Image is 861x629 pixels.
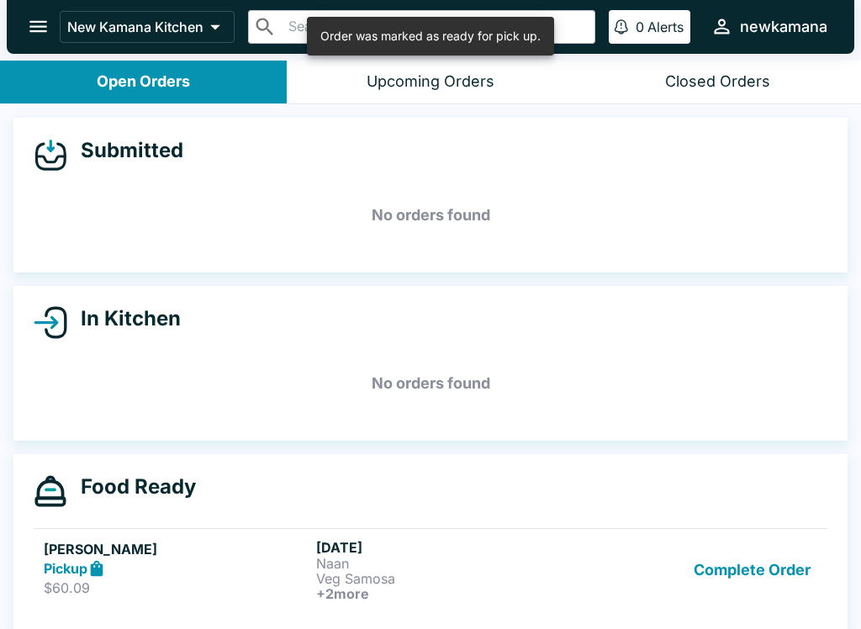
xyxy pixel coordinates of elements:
p: Alerts [647,18,684,35]
button: open drawer [17,5,60,48]
h5: [PERSON_NAME] [44,539,309,559]
h4: Submitted [67,138,183,163]
p: New Kamana Kitchen [67,18,203,35]
div: Open Orders [97,72,190,92]
h6: [DATE] [316,539,582,556]
h5: No orders found [34,353,827,414]
div: Order was marked as ready for pick up. [320,22,541,50]
a: [PERSON_NAME]Pickup$60.09[DATE]NaanVeg Samosa+2moreComplete Order [34,528,827,611]
button: Complete Order [687,539,817,601]
div: Closed Orders [665,72,770,92]
h5: No orders found [34,185,827,246]
input: Search orders by name or phone number [283,15,588,39]
h6: + 2 more [316,586,582,601]
h4: In Kitchen [67,306,181,331]
div: newkamana [740,17,827,37]
button: New Kamana Kitchen [60,11,235,43]
p: $60.09 [44,579,309,596]
button: newkamana [704,8,834,45]
p: 0 [636,18,644,35]
div: Upcoming Orders [367,72,494,92]
h4: Food Ready [67,474,196,499]
strong: Pickup [44,560,87,577]
p: Naan [316,556,582,571]
p: Veg Samosa [316,571,582,586]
